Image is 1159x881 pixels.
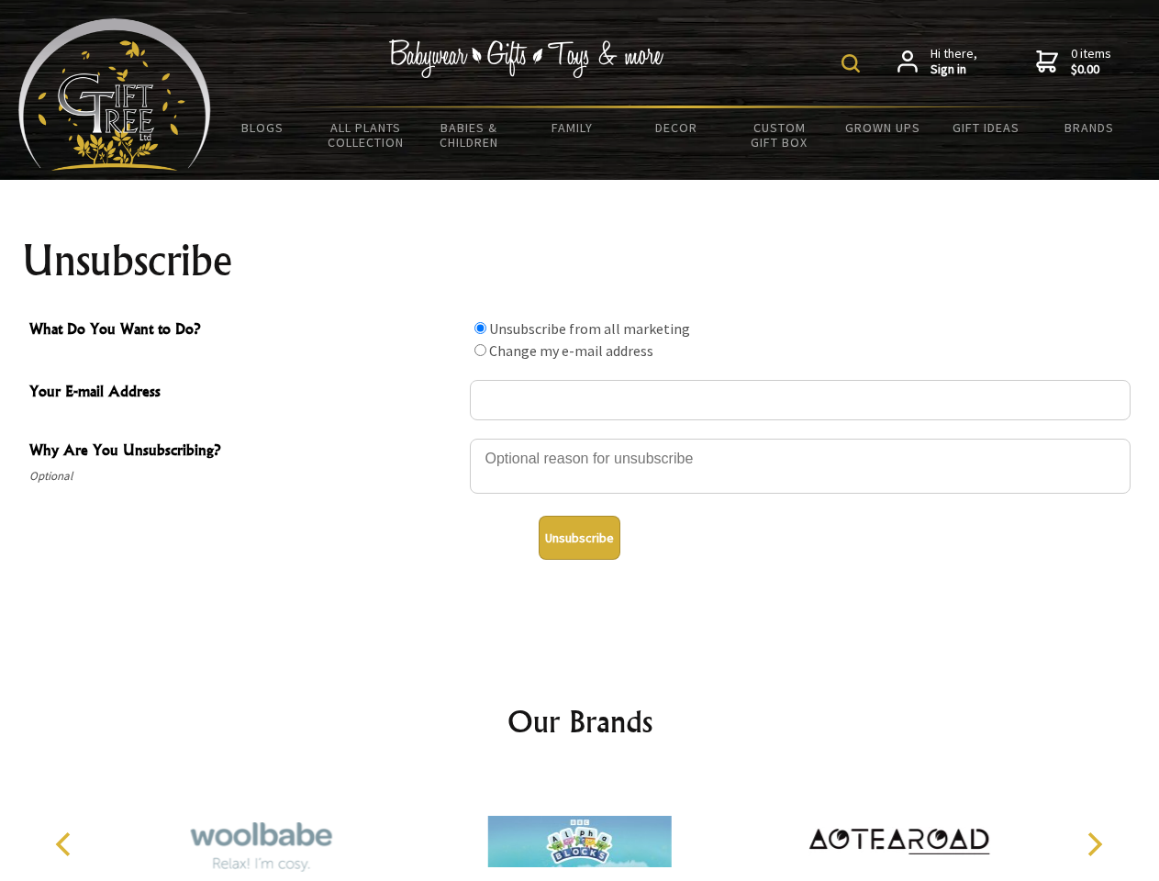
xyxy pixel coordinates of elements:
[931,46,977,78] span: Hi there,
[29,465,461,487] span: Optional
[1036,46,1111,78] a: 0 items$0.00
[624,108,728,147] a: Decor
[46,824,86,864] button: Previous
[489,341,653,360] label: Change my e-mail address
[521,108,625,147] a: Family
[389,39,664,78] img: Babywear - Gifts - Toys & more
[22,239,1138,283] h1: Unsubscribe
[29,380,461,407] span: Your E-mail Address
[1074,824,1114,864] button: Next
[934,108,1038,147] a: Gift Ideas
[315,108,418,162] a: All Plants Collection
[470,439,1131,494] textarea: Why Are You Unsubscribing?
[897,46,977,78] a: Hi there,Sign in
[1071,45,1111,78] span: 0 items
[29,318,461,344] span: What Do You Want to Do?
[211,108,315,147] a: BLOGS
[474,344,486,356] input: What Do You Want to Do?
[18,18,211,171] img: Babyware - Gifts - Toys and more...
[418,108,521,162] a: Babies & Children
[841,54,860,72] img: product search
[728,108,831,162] a: Custom Gift Box
[931,61,977,78] strong: Sign in
[539,516,620,560] button: Unsubscribe
[29,439,461,465] span: Why Are You Unsubscribing?
[1038,108,1142,147] a: Brands
[470,380,1131,420] input: Your E-mail Address
[37,699,1123,743] h2: Our Brands
[474,322,486,334] input: What Do You Want to Do?
[489,319,690,338] label: Unsubscribe from all marketing
[1071,61,1111,78] strong: $0.00
[830,108,934,147] a: Grown Ups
